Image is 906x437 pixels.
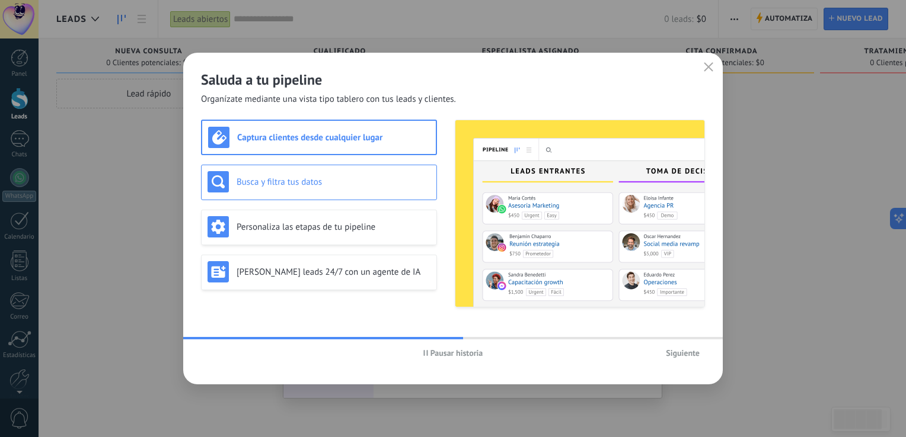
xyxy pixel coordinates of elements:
h3: Personaliza las etapas de tu pipeline [237,221,430,233]
h2: Saluda a tu pipeline [201,70,705,89]
span: Pausar historia [430,349,483,357]
h3: [PERSON_NAME] leads 24/7 con un agente de IA [237,266,430,278]
span: Organízate mediante una vista tipo tablero con tus leads y clientes. [201,94,456,105]
h3: Busca y filtra tus datos [237,176,430,188]
button: Siguiente [661,344,705,362]
span: Siguiente [666,349,700,357]
button: Pausar historia [418,344,489,362]
h3: Captura clientes desde cualquier lugar [237,132,430,143]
